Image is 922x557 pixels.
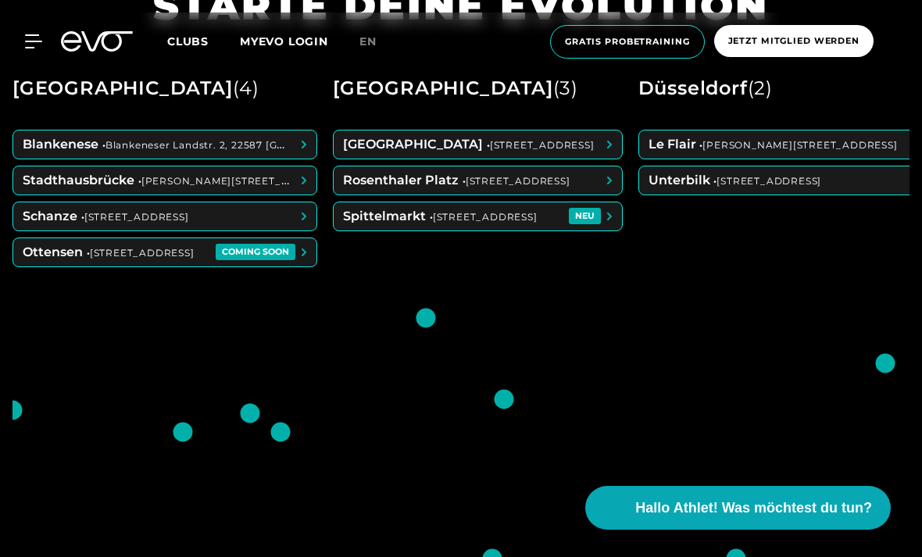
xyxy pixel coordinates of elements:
[585,486,891,530] button: Hallo Athlet! Was möchtest du tun?
[565,35,690,48] span: Gratis Probetraining
[359,33,395,51] a: en
[240,34,328,48] a: MYEVO LOGIN
[728,34,859,48] span: Jetzt Mitglied werden
[709,25,878,59] a: Jetzt Mitglied werden
[167,34,240,48] a: Clubs
[545,25,709,59] a: Gratis Probetraining
[13,70,259,106] div: [GEOGRAPHIC_DATA]
[359,34,377,48] span: en
[167,34,209,48] span: Clubs
[635,498,872,519] span: Hallo Athlet! Was möchtest du tun?
[233,77,259,99] span: ( 4 )
[553,77,578,99] span: ( 3 )
[748,77,773,99] span: ( 2 )
[333,70,578,106] div: [GEOGRAPHIC_DATA]
[638,70,773,106] div: Düsseldorf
